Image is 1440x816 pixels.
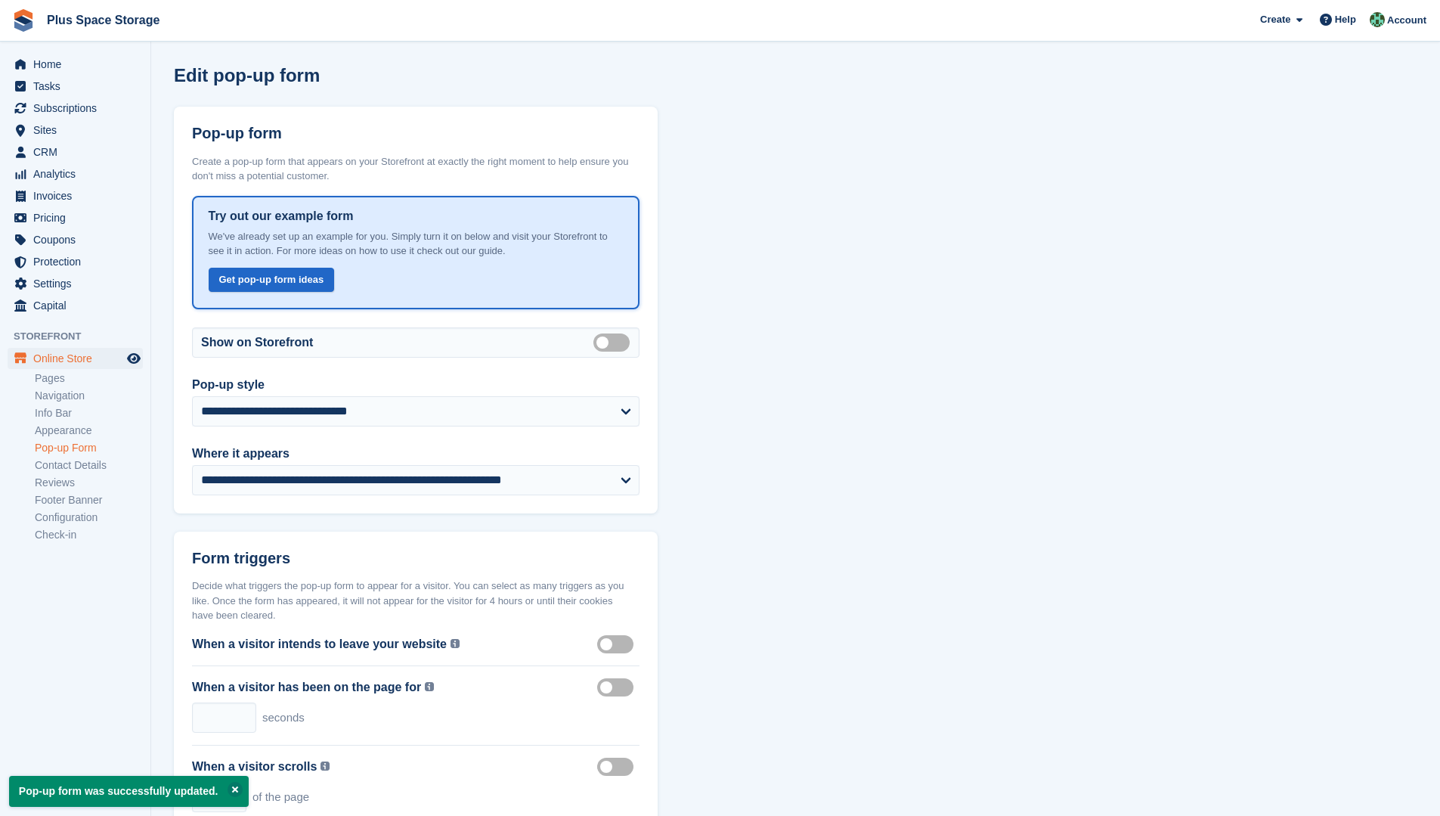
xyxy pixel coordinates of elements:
a: menu [8,273,143,294]
span: Home [33,54,124,75]
label: Where it appears [192,445,639,463]
a: menu [8,119,143,141]
a: Info Bar [35,406,143,420]
a: Footer Banner [35,493,143,507]
h3: Try out our example form [209,209,624,223]
h2: Pop-up form [192,125,282,142]
a: menu [8,185,143,206]
a: menu [8,348,143,369]
span: Pricing [33,207,124,228]
span: Tasks [33,76,124,97]
label: Time on page enabled [597,686,639,688]
label: Pop-up style [192,376,639,394]
span: Create [1260,12,1290,27]
p: We've already set up an example for you. Simply turn it on below and visit your Storefront to see... [209,229,624,259]
img: icon-info-grey-7440780725fd019a000dd9b08b2336e03edf1995a4989e88bcd33f0948082b44.svg [321,762,330,771]
a: Get pop-up form ideas [209,268,335,293]
span: Help [1335,12,1356,27]
span: Protection [33,251,124,272]
span: Online Store [33,348,124,369]
div: Show on Storefront [192,327,639,358]
a: Check-in [35,528,143,542]
p: Pop-up form was successfully updated. [9,776,249,807]
a: menu [8,229,143,250]
span: Account [1387,13,1426,28]
a: menu [8,76,143,97]
span: Analytics [33,163,124,185]
span: Coupons [33,229,124,250]
img: icon-info-grey-7440780725fd019a000dd9b08b2336e03edf1995a4989e88bcd33f0948082b44.svg [451,639,460,648]
span: Storefront [14,329,150,344]
label: Enabled [593,341,636,343]
a: Preview store [125,349,143,368]
a: menu [8,141,143,163]
a: menu [8,251,143,272]
span: Settings [33,273,124,294]
span: seconds [262,709,305,727]
a: menu [8,207,143,228]
a: Navigation [35,389,143,403]
a: Plus Space Storage [41,8,166,33]
a: Configuration [35,510,143,525]
div: Create a pop-up form that appears on your Storefront at exactly the right moment to help ensure y... [192,154,639,184]
a: Reviews [35,476,143,490]
img: stora-icon-8386f47178a22dfd0bd8f6a31ec36ba5ce8667c1dd55bd0f319d3a0aa187defe.svg [12,9,35,32]
a: Appearance [35,424,143,438]
div: Decide what triggers the pop-up form to appear for a visitor. You can select as many triggers as ... [192,579,639,623]
a: Pop-up Form [35,441,143,455]
label: When a visitor scrolls [192,758,317,776]
a: Pages [35,371,143,386]
a: Contact Details [35,458,143,473]
span: Sites [33,119,124,141]
img: Karolis Stasinskas [1370,12,1385,27]
span: of the page [252,789,309,806]
a: menu [8,98,143,119]
label: When a visitor intends to leave your website [192,635,447,653]
span: Capital [33,295,124,316]
span: Subscriptions [33,98,124,119]
a: menu [8,163,143,185]
span: CRM [33,141,124,163]
label: Exit intent enabled [597,643,639,645]
label: When a visitor has been on the page for [192,678,421,697]
label: Percentage scrolled enabled [597,765,639,768]
h2: Form triggers [192,550,290,567]
span: Invoices [33,185,124,206]
a: menu [8,295,143,316]
img: icon-info-grey-7440780725fd019a000dd9b08b2336e03edf1995a4989e88bcd33f0948082b44.svg [425,682,434,691]
h1: Edit pop-up form [174,65,320,85]
a: menu [8,54,143,75]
